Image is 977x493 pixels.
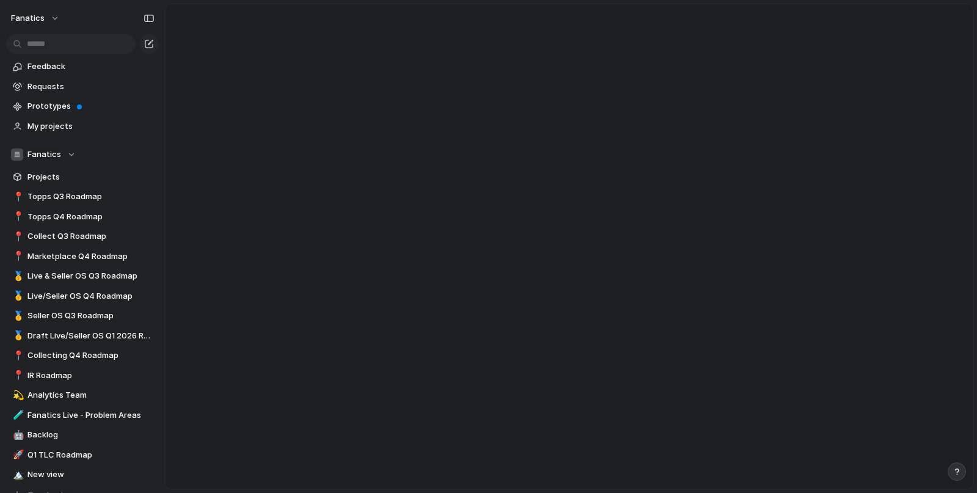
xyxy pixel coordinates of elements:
[6,145,159,164] button: Fanatics
[6,247,159,266] a: 📍Marketplace Q4 Roadmap
[27,310,154,322] span: Seller OS Q3 Roadmap
[11,389,23,401] button: 💫
[11,191,23,203] button: 📍
[6,346,159,365] a: 📍Collecting Q4 Roadmap
[6,287,159,305] a: 🥇Live/Seller OS Q4 Roadmap
[27,469,154,481] span: New view
[5,9,66,28] button: fanatics
[6,386,159,404] a: 💫Analytics Team
[13,309,21,323] div: 🥇
[27,120,154,133] span: My projects
[27,389,154,401] span: Analytics Team
[6,227,159,246] a: 📍Collect Q3 Roadmap
[11,349,23,362] button: 📍
[6,57,159,76] a: Feedback
[13,230,21,244] div: 📍
[6,446,159,464] a: 🚀Q1 TLC Roadmap
[6,267,159,285] a: 🥇Live & Seller OS Q3 Roadmap
[13,249,21,263] div: 📍
[6,466,159,484] a: 🏔️New view
[11,250,23,263] button: 📍
[27,191,154,203] span: Topps Q3 Roadmap
[27,449,154,461] span: Q1 TLC Roadmap
[11,211,23,223] button: 📍
[11,409,23,422] button: 🧪
[6,188,159,206] a: 📍Topps Q3 Roadmap
[27,290,154,302] span: Live/Seller OS Q4 Roadmap
[6,117,159,136] a: My projects
[27,429,154,441] span: Backlog
[6,367,159,385] a: 📍IR Roadmap
[6,327,159,345] a: 🥇Draft Live/Seller OS Q1 2026 Roadmap
[11,12,45,24] span: fanatics
[11,449,23,461] button: 🚀
[11,370,23,382] button: 📍
[27,250,154,263] span: Marketplace Q4 Roadmap
[6,426,159,444] a: 🤖Backlog
[13,368,21,382] div: 📍
[27,270,154,282] span: Live & Seller OS Q3 Roadmap
[13,428,21,442] div: 🤖
[13,349,21,363] div: 📍
[11,429,23,441] button: 🤖
[6,406,159,425] a: 🧪Fanatics Live - Problem Areas
[6,78,159,96] a: Requests
[13,329,21,343] div: 🥇
[11,270,23,282] button: 🥇
[27,211,154,223] span: Topps Q4 Roadmap
[27,81,154,93] span: Requests
[27,171,154,183] span: Projects
[6,168,159,186] a: Projects
[11,330,23,342] button: 🥇
[13,468,21,482] div: 🏔️
[6,208,159,226] a: 📍Topps Q4 Roadmap
[13,408,21,422] div: 🧪
[11,310,23,322] button: 🥇
[13,389,21,403] div: 💫
[27,148,61,161] span: Fanatics
[27,370,154,382] span: IR Roadmap
[11,290,23,302] button: 🥇
[13,448,21,462] div: 🚀
[11,230,23,243] button: 📍
[13,190,21,204] div: 📍
[6,307,159,325] a: 🥇Seller OS Q3 Roadmap
[13,210,21,224] div: 📍
[6,97,159,115] a: Prototypes
[27,60,154,73] span: Feedback
[27,349,154,362] span: Collecting Q4 Roadmap
[13,289,21,303] div: 🥇
[13,269,21,283] div: 🥇
[27,230,154,243] span: Collect Q3 Roadmap
[11,469,23,481] button: 🏔️
[27,100,154,112] span: Prototypes
[27,409,154,422] span: Fanatics Live - Problem Areas
[27,330,154,342] span: Draft Live/Seller OS Q1 2026 Roadmap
